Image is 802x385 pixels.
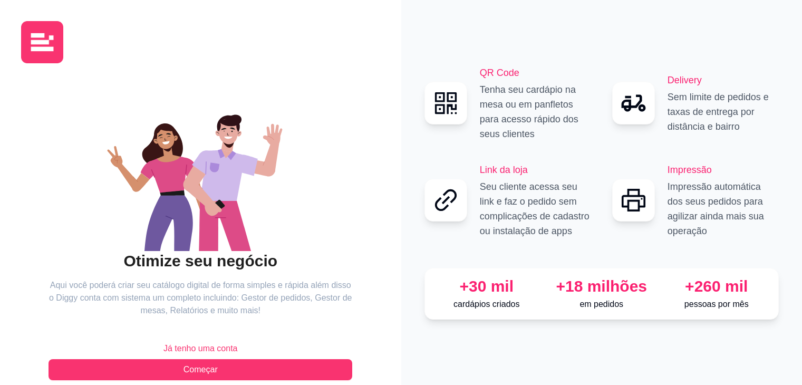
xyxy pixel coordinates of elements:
p: Sem limite de pedidos e taxas de entrega por distância e bairro [668,90,779,134]
h2: QR Code [480,65,591,80]
p: Tenha seu cardápio na mesa ou em panfletos para acesso rápido dos seus clientes [480,82,591,141]
div: +30 mil [433,277,540,296]
div: animation [49,93,352,251]
h2: Impressão [668,162,779,177]
span: Começar [183,363,218,376]
div: +260 mil [663,277,770,296]
p: cardápios criados [433,298,540,311]
h2: Delivery [668,73,779,88]
p: pessoas por mês [663,298,770,311]
div: +18 milhões [548,277,655,296]
article: Aqui você poderá criar seu catálogo digital de forma simples e rápida além disso o Diggy conta co... [49,279,352,317]
span: Já tenho uma conta [163,342,238,355]
h2: Link da loja [480,162,591,177]
img: logo [21,21,63,63]
button: Já tenho uma conta [49,338,352,359]
p: Seu cliente acessa seu link e faz o pedido sem complicações de cadastro ou instalação de apps [480,179,591,238]
h2: Otimize seu negócio [49,251,352,271]
p: Impressão automática dos seus pedidos para agilizar ainda mais sua operação [668,179,779,238]
p: em pedidos [548,298,655,311]
button: Começar [49,359,352,380]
